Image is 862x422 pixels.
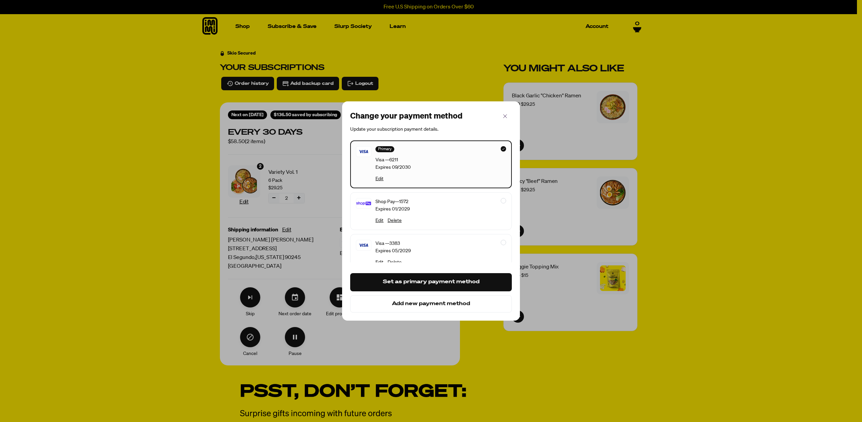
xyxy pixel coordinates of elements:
img: svg%3E [356,198,371,209]
span: Visa ···· 3383 [375,240,411,247]
button: Add new payment method [350,295,512,313]
button: Set as primary payment method [350,273,512,291]
button: Edit [375,217,384,224]
span: Update your subscription payment details. [350,127,438,132]
span: Change your payment method [350,111,463,122]
span: Expires 05/2029 [375,247,411,255]
button: Delete [388,217,402,224]
button: Delete [388,259,402,266]
img: svg%3E [356,146,371,157]
span: Expires 01/2029 [375,205,410,213]
button: Edit [375,175,384,183]
span: Shop Pay ···· 1572 [375,198,410,205]
span: Expires 09/2030 [375,164,411,171]
button: Edit [375,259,384,266]
span: Primary [378,145,392,153]
span: Visa ···· 6211 [375,156,411,164]
img: svg%3E [356,240,371,251]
